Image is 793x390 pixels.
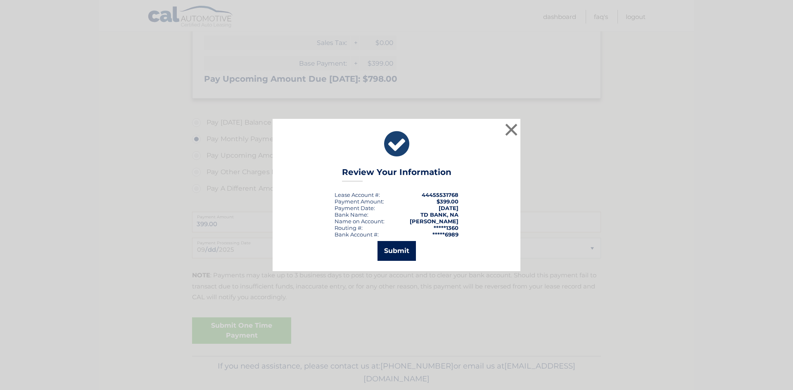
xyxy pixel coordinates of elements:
[410,218,458,225] strong: [PERSON_NAME]
[378,241,416,261] button: Submit
[335,211,368,218] div: Bank Name:
[439,205,458,211] span: [DATE]
[335,218,385,225] div: Name on Account:
[503,121,520,138] button: ×
[335,198,384,205] div: Payment Amount:
[335,205,375,211] div: :
[437,198,458,205] span: $399.00
[335,191,380,198] div: Lease Account #:
[420,211,458,218] strong: TD BANK, NA
[335,225,363,231] div: Routing #:
[335,205,374,211] span: Payment Date
[335,231,379,238] div: Bank Account #:
[422,191,458,198] strong: 44455531768
[342,167,451,182] h3: Review Your Information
